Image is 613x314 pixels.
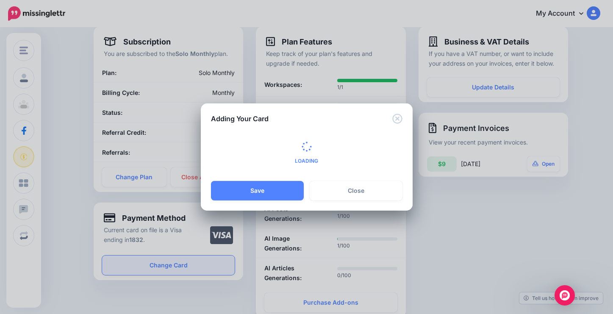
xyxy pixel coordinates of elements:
div: Open Intercom Messenger [555,285,575,306]
button: Close [392,114,402,124]
button: Save [211,181,304,200]
button: Close [310,181,402,200]
h5: Adding Your Card [211,114,269,124]
div: Loading [295,142,318,164]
